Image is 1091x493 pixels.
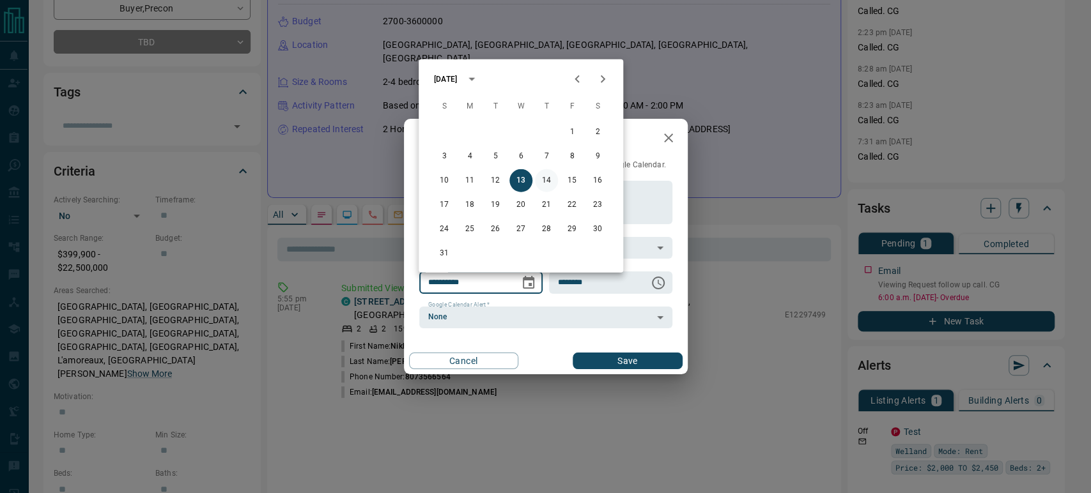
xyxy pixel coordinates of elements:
[458,218,481,241] button: 25
[433,193,456,216] button: 17
[484,145,507,168] button: 5
[586,169,609,192] button: 16
[509,218,532,241] button: 27
[516,270,541,296] button: Choose date, selected date is Aug 13, 2025
[484,218,507,241] button: 26
[484,169,507,192] button: 12
[433,145,456,168] button: 3
[564,66,590,92] button: Previous month
[458,169,481,192] button: 11
[458,145,481,168] button: 4
[586,218,609,241] button: 30
[535,218,558,241] button: 28
[561,193,584,216] button: 22
[535,193,558,216] button: 21
[535,94,558,119] span: Thursday
[433,242,456,265] button: 31
[561,169,584,192] button: 15
[586,121,609,144] button: 2
[561,94,584,119] span: Friday
[404,119,486,160] h2: Edit Task
[586,193,609,216] button: 23
[484,193,507,216] button: 19
[434,73,457,85] div: [DATE]
[433,169,456,192] button: 10
[458,94,481,119] span: Monday
[409,353,518,369] button: Cancel
[561,145,584,168] button: 8
[509,193,532,216] button: 20
[535,169,558,192] button: 14
[509,94,532,119] span: Wednesday
[535,145,558,168] button: 7
[484,94,507,119] span: Tuesday
[419,307,672,328] div: None
[428,301,490,309] label: Google Calendar Alert
[646,270,671,296] button: Choose time, selected time is 6:00 AM
[458,193,481,216] button: 18
[586,94,609,119] span: Saturday
[461,68,483,90] button: calendar view is open, switch to year view
[561,218,584,241] button: 29
[433,218,456,241] button: 24
[509,145,532,168] button: 6
[509,169,532,192] button: 13
[433,94,456,119] span: Sunday
[590,66,615,92] button: Next month
[561,121,584,144] button: 1
[586,145,609,168] button: 9
[573,353,682,369] button: Save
